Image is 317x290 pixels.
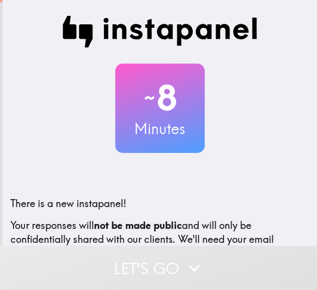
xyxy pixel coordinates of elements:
[115,118,205,139] h3: Minutes
[94,219,182,231] b: not be made public
[63,16,257,48] img: Instapanel
[115,77,205,118] h2: 8
[10,197,126,210] span: There is a new instapanel!
[143,83,157,113] span: ~
[10,218,309,274] p: Your responses will and will only be confidentially shared with our clients. We'll need your emai...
